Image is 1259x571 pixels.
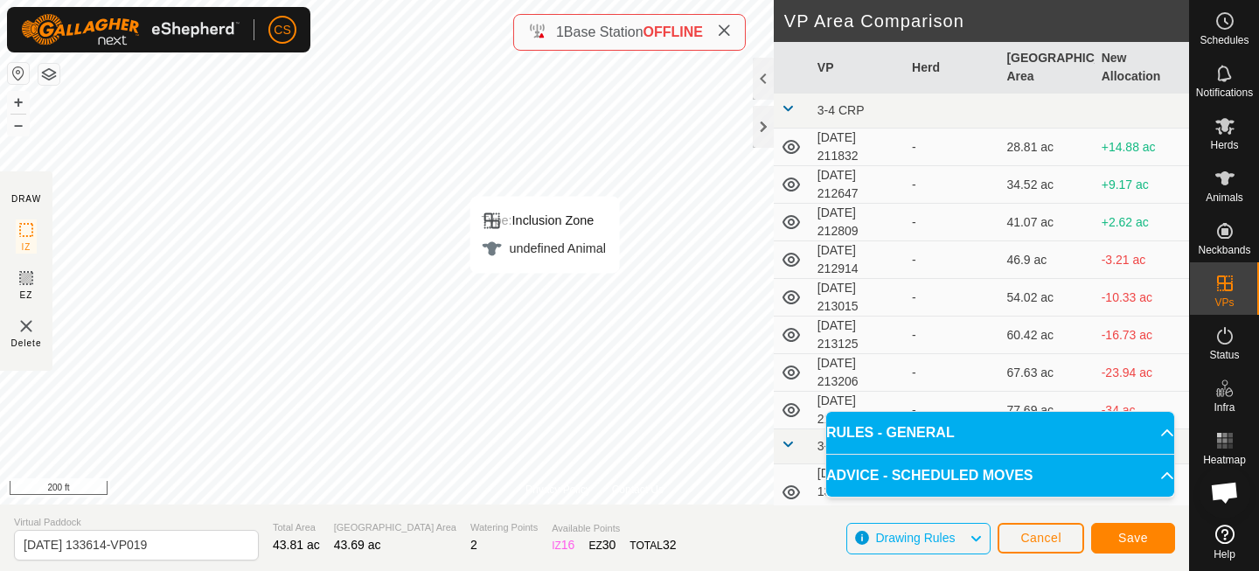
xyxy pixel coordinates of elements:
[8,92,29,113] button: +
[810,241,905,279] td: [DATE] 212914
[16,316,37,337] img: VP
[998,523,1084,554] button: Cancel
[810,317,905,354] td: [DATE] 213125
[1091,523,1175,554] button: Save
[274,21,290,39] span: CS
[999,241,1094,279] td: 46.9 ac
[629,536,676,554] div: TOTAL
[875,531,955,545] span: Drawing Rules
[1095,317,1189,354] td: -16.73 ac
[481,210,605,231] div: Inclusion Zone
[826,455,1174,497] p-accordion-header: ADVICE - SCHEDULED MOVES
[470,538,477,552] span: 2
[21,14,240,45] img: Gallagher Logo
[912,364,992,382] div: -
[826,422,955,443] span: RULES - GENERAL
[481,238,605,259] div: undefined Animal
[1200,35,1249,45] span: Schedules
[1214,297,1234,308] span: VPs
[663,538,677,552] span: 32
[273,520,320,535] span: Total Area
[1198,245,1250,255] span: Neckbands
[334,520,456,535] span: [GEOGRAPHIC_DATA] Area
[912,138,992,157] div: -
[912,401,992,420] div: -
[1196,87,1253,98] span: Notifications
[11,337,42,350] span: Delete
[912,213,992,232] div: -
[810,464,905,520] td: [DATE] 133614-VP001
[999,42,1094,94] th: [GEOGRAPHIC_DATA] Area
[810,42,905,94] th: VP
[810,354,905,392] td: [DATE] 213206
[1214,549,1235,560] span: Help
[11,192,41,205] div: DRAW
[525,482,591,498] a: Privacy Policy
[999,354,1094,392] td: 67.63 ac
[810,129,905,166] td: [DATE] 211832
[552,536,574,554] div: IZ
[826,465,1033,486] span: ADVICE - SCHEDULED MOVES
[552,521,676,536] span: Available Points
[1095,42,1189,94] th: New Allocation
[8,115,29,136] button: –
[999,129,1094,166] td: 28.81 ac
[912,176,992,194] div: -
[556,24,564,39] span: 1
[1095,392,1189,429] td: -34 ac
[602,538,616,552] span: 30
[1095,354,1189,392] td: -23.94 ac
[1095,166,1189,204] td: +9.17 ac
[1203,455,1246,465] span: Heatmap
[273,538,320,552] span: 43.81 ac
[1206,192,1243,203] span: Animals
[810,166,905,204] td: [DATE] 212647
[810,204,905,241] td: [DATE] 212809
[22,240,31,254] span: IZ
[999,166,1094,204] td: 34.52 ac
[905,42,999,94] th: Herd
[810,392,905,429] td: [DATE] 213304
[334,538,381,552] span: 43.69 ac
[817,439,867,453] span: 3-4 Draw
[784,10,1189,31] h2: VP Area Comparison
[612,482,664,498] a: Contact Us
[912,289,992,307] div: -
[588,536,616,554] div: EZ
[1190,518,1259,567] a: Help
[826,412,1174,454] p-accordion-header: RULES - GENERAL
[38,64,59,85] button: Map Layers
[912,326,992,345] div: -
[1118,531,1148,545] span: Save
[999,392,1094,429] td: 77.69 ac
[20,289,33,302] span: EZ
[999,279,1094,317] td: 54.02 ac
[912,251,992,269] div: -
[1095,204,1189,241] td: +2.62 ac
[1199,466,1251,519] div: Open chat
[1214,402,1235,413] span: Infra
[643,24,703,39] span: OFFLINE
[470,520,538,535] span: Watering Points
[8,63,29,84] button: Reset Map
[1020,531,1061,545] span: Cancel
[999,204,1094,241] td: 41.07 ac
[564,24,643,39] span: Base Station
[1095,129,1189,166] td: +14.88 ac
[810,279,905,317] td: [DATE] 213015
[1095,241,1189,279] td: -3.21 ac
[999,317,1094,354] td: 60.42 ac
[561,538,575,552] span: 16
[817,103,865,117] span: 3-4 CRP
[1209,350,1239,360] span: Status
[14,515,259,530] span: Virtual Paddock
[1210,140,1238,150] span: Herds
[1095,279,1189,317] td: -10.33 ac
